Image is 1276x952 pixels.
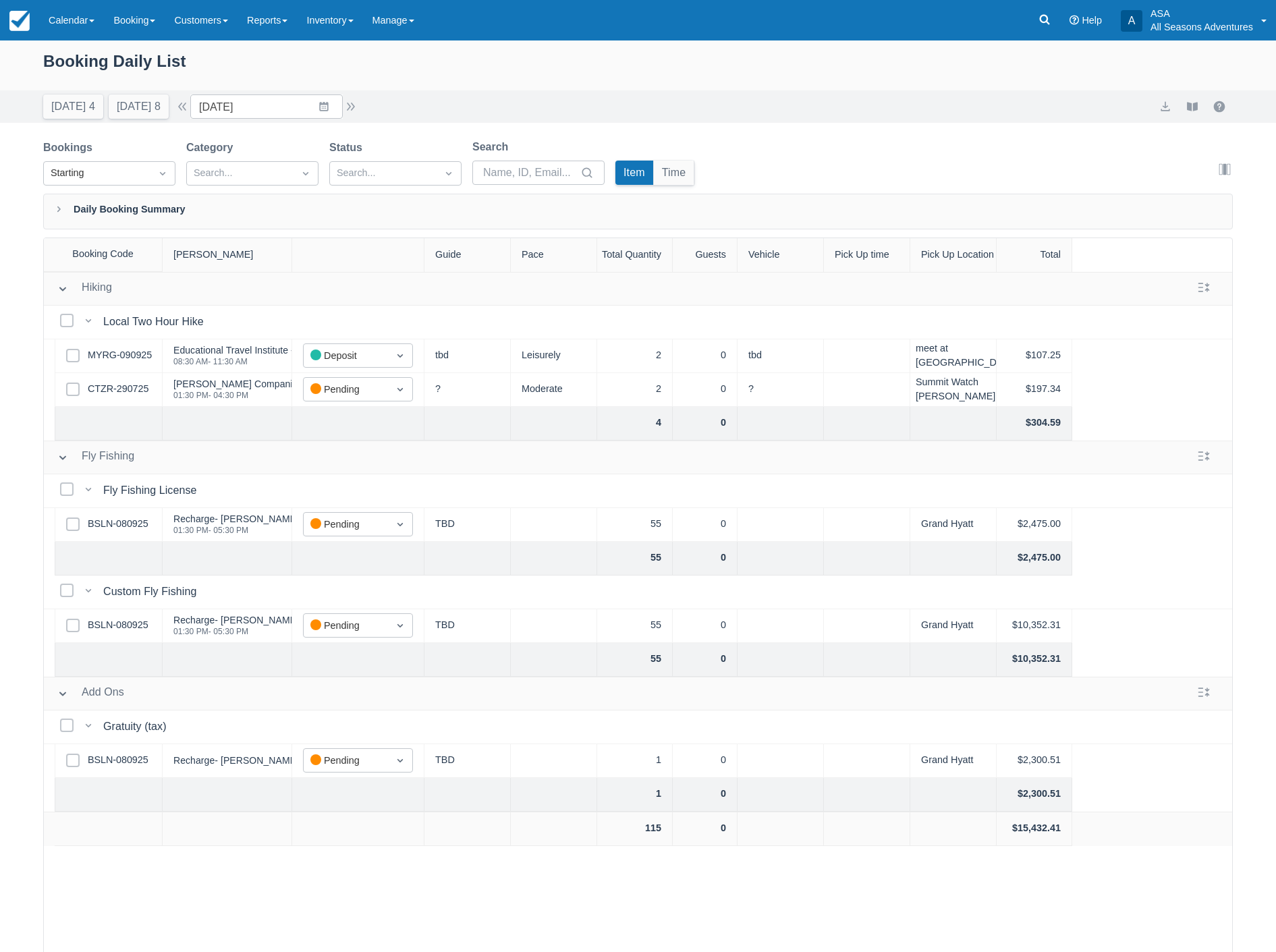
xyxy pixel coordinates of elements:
[156,167,169,180] span: Dropdown icon
[1121,10,1142,32] div: A
[597,373,673,407] div: 2
[997,744,1072,778] div: $2,300.51
[393,349,407,362] span: Dropdown icon
[673,542,738,576] div: 0
[597,744,673,778] div: 1
[673,238,738,272] div: Guests
[997,643,1072,677] div: $10,352.31
[597,407,673,441] div: 4
[424,373,511,407] div: ?
[1150,7,1253,20] p: ASA
[597,609,673,643] div: 55
[910,238,997,272] div: Pick Up Location
[910,339,997,373] div: meet at [GEOGRAPHIC_DATA]
[483,161,578,185] input: Name, ID, Email...
[673,812,738,846] div: 0
[997,812,1072,846] div: $15,432.41
[173,514,299,524] div: Recharge- [PERSON_NAME]
[673,609,738,643] div: 0
[997,609,1072,643] div: $10,352.31
[997,339,1072,373] div: $107.25
[393,619,407,632] span: Dropdown icon
[910,744,997,778] div: Grand Hyatt
[173,627,299,636] div: 01:30 PM - 05:30 PM
[173,391,302,399] div: 01:30 PM - 04:30 PM
[673,643,738,677] div: 0
[597,339,673,373] div: 2
[310,348,381,364] div: Deposit
[43,49,1233,88] div: Booking Daily List
[442,167,455,180] span: Dropdown icon
[1070,16,1079,25] i: Help
[173,526,299,534] div: 01:30 PM - 05:30 PM
[738,238,824,272] div: Vehicle
[1150,20,1253,34] p: All Seasons Adventures
[310,618,381,634] div: Pending
[88,348,152,363] a: MYRG-090925
[673,778,738,812] div: 0
[186,140,238,156] label: Category
[43,194,1233,229] div: Daily Booking Summary
[997,407,1072,441] div: $304.59
[424,744,511,778] div: TBD
[310,517,381,532] div: Pending
[511,238,597,272] div: Pace
[393,754,407,767] span: Dropdown icon
[738,373,824,407] div: ?
[673,744,738,778] div: 0
[910,609,997,643] div: Grand Hyatt
[673,339,738,373] div: 0
[615,161,653,185] button: Item
[173,379,302,389] div: [PERSON_NAME] Companies
[103,314,209,330] div: Local Two Hour Hike
[424,238,511,272] div: Guide
[1082,15,1102,26] span: Help
[824,238,910,272] div: Pick Up time
[673,407,738,441] div: 0
[190,94,343,119] input: Date
[997,508,1072,542] div: $2,475.00
[52,445,140,470] button: Fly Fishing
[424,508,511,542] div: TBD
[51,166,144,181] div: Starting
[43,94,103,119] button: [DATE] 4
[109,94,169,119] button: [DATE] 8
[597,542,673,576] div: 55
[997,373,1072,407] div: $197.34
[163,238,292,272] div: [PERSON_NAME]
[52,681,130,706] button: Add Ons
[393,517,407,531] span: Dropdown icon
[393,383,407,396] span: Dropdown icon
[173,345,401,355] div: Educational Travel Institute - Trace [PERSON_NAME]
[44,238,163,271] div: Booking Code
[173,615,299,625] div: Recharge- [PERSON_NAME]
[103,482,202,499] div: Fly Fishing License
[173,756,299,765] div: Recharge- [PERSON_NAME]
[88,618,148,633] a: BSLN-080925
[329,140,368,156] label: Status
[673,373,738,407] div: 0
[103,584,202,600] div: Custom Fly Fishing
[52,277,117,301] button: Hiking
[424,609,511,643] div: TBD
[299,167,312,180] span: Dropdown icon
[511,373,597,407] div: Moderate
[597,643,673,677] div: 55
[654,161,694,185] button: Time
[997,778,1072,812] div: $2,300.51
[597,778,673,812] div: 1
[997,238,1072,272] div: Total
[9,11,30,31] img: checkfront-main-nav-mini-logo.png
[673,508,738,542] div: 0
[310,382,381,397] div: Pending
[1157,99,1173,115] button: export
[597,812,673,846] div: 115
[103,719,172,735] div: Gratuity (tax)
[597,238,673,272] div: Total Quantity
[88,517,148,532] a: BSLN-080925
[910,508,997,542] div: Grand Hyatt
[424,339,511,373] div: tbd
[43,140,98,156] label: Bookings
[472,139,514,155] label: Search
[88,382,148,397] a: CTZR-290725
